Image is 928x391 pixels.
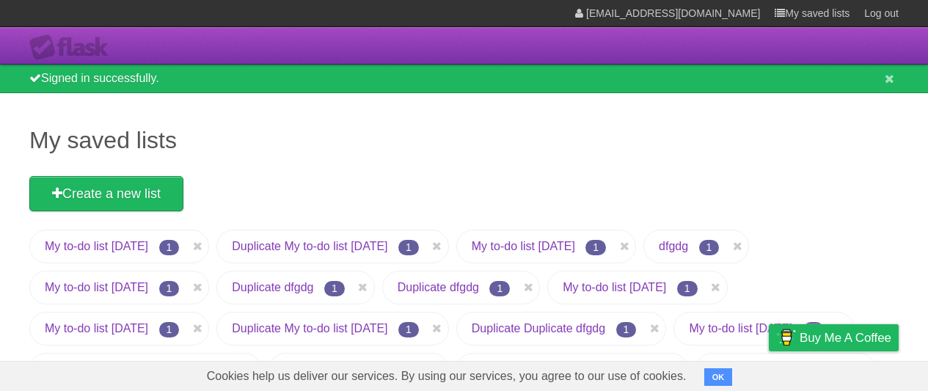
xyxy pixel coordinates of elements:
[616,322,637,337] span: 1
[699,240,720,255] span: 1
[232,240,387,252] a: Duplicate My to-do list [DATE]
[29,176,183,211] a: Create a new list
[677,281,698,296] span: 1
[398,240,419,255] span: 1
[769,324,899,351] a: Buy me a coffee
[800,325,891,351] span: Buy me a coffee
[159,322,180,337] span: 1
[45,240,148,252] a: My to-do list [DATE]
[45,322,148,335] a: My to-do list [DATE]
[563,281,666,293] a: My to-do list [DATE]
[689,322,792,335] a: My to-do list [DATE]
[398,322,419,337] span: 1
[324,281,345,296] span: 1
[398,281,479,293] a: Duplicate dfgdg
[192,362,701,391] span: Cookies help us deliver our services. By using our services, you agree to our use of cookies.
[776,325,796,350] img: Buy me a coffee
[29,34,117,61] div: Flask
[585,240,606,255] span: 1
[704,368,733,386] button: OK
[489,281,510,296] span: 1
[472,322,605,335] a: Duplicate Duplicate dfgdg
[159,281,180,296] span: 1
[232,322,387,335] a: Duplicate My to-do list [DATE]
[472,240,575,252] a: My to-do list [DATE]
[659,240,688,252] a: dfgdg
[232,281,313,293] a: Duplicate dfgdg
[803,322,824,337] span: 1
[45,281,148,293] a: My to-do list [DATE]
[159,240,180,255] span: 1
[29,123,899,158] h1: My saved lists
